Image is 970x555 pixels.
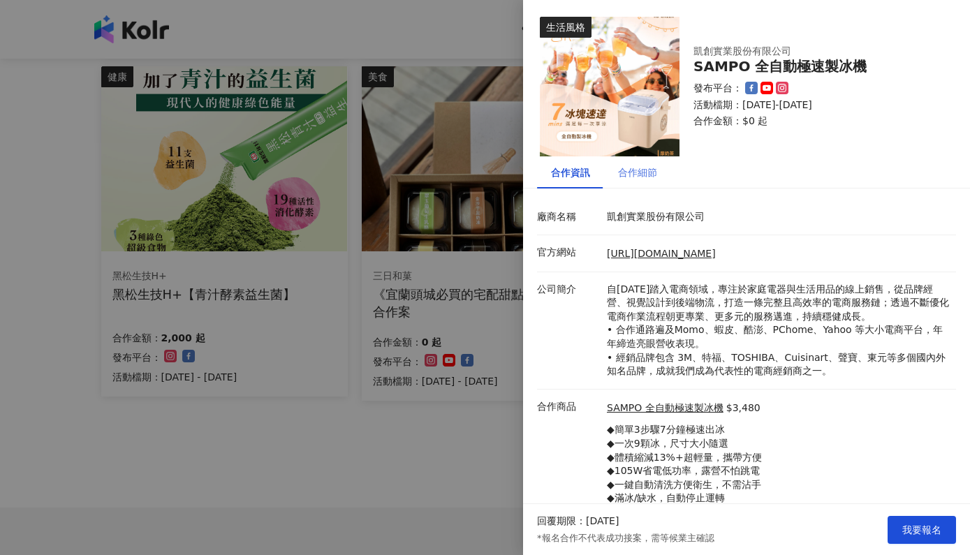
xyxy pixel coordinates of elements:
[551,165,590,180] div: 合作資訊
[537,210,600,224] p: 廠商名稱
[607,248,716,259] a: [URL][DOMAIN_NAME]
[902,524,941,535] span: 我要報名
[607,210,949,224] p: 凱創實業股份有限公司
[618,165,657,180] div: 合作細節
[607,423,762,505] p: ◆簡單3步驟7分鐘極速出冰 ◆一次9顆冰，尺寸大小隨選 ◆體積縮減13%+超輕量，攜帶方便 ◆105W省電低功率，露營不怕跳電 ◆一鍵自動清洗方便衛生，不需沾手 ◆滿冰/缺水，自動停止運轉
[537,283,600,297] p: 公司簡介
[537,246,600,260] p: 官方網站
[693,114,939,128] p: 合作金額： $0 起
[537,515,619,528] p: 回覆期限：[DATE]
[693,59,939,75] div: SAMPO 全自動極速製冰機
[607,401,723,415] a: SAMPO 全自動極速製冰機
[726,401,760,415] p: $3,480
[537,532,714,545] p: *報名合作不代表成功接案，需等候業主確認
[888,516,956,544] button: 我要報名
[607,283,949,378] p: 自[DATE]踏入電商領域，專注於家庭電器與生活用品的線上銷售，從品牌經營、視覺設計到後端物流，打造一條完整且高效率的電商服務鏈；透過不斷優化電商作業流程朝更專業、更多元的服務邁進，持續穩健成長...
[693,82,742,96] p: 發布平台：
[537,400,600,414] p: 合作商品
[540,17,679,156] img: SAMPO 全自動極速製冰機
[693,98,939,112] p: 活動檔期：[DATE]-[DATE]
[540,17,591,38] div: 生活風格
[693,45,917,59] div: 凱創實業股份有限公司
